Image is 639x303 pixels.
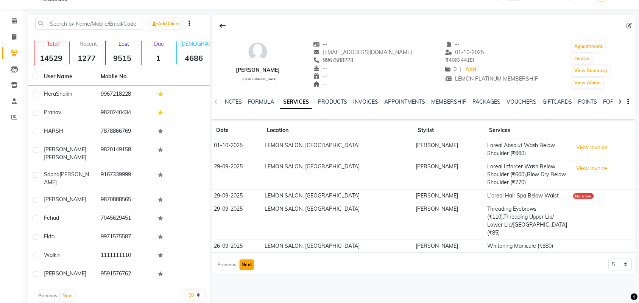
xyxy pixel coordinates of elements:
a: PRODUCTS [318,98,347,105]
td: 01-10-2025 [212,139,262,160]
strong: 1277 [70,53,103,63]
td: 1111111110 [96,247,153,265]
td: [PERSON_NAME] [413,239,485,253]
span: HARSH [44,127,63,134]
p: Lost [109,40,139,47]
span: -- [446,41,460,48]
td: LEMON SALON, [GEOGRAPHIC_DATA] [262,139,413,160]
td: 7878866769 [96,123,153,141]
strong: 14529 [34,53,68,63]
a: INVOICES [353,98,378,105]
span: ₹ [446,57,449,64]
td: 9591576762 [96,265,153,284]
td: Threading Eyebrows (₹110),Threading Upper Lip/ Lower Lip/[GEOGRAPHIC_DATA] (₹85) [485,202,571,239]
th: Date [212,122,262,139]
th: Location [262,122,413,139]
td: Whitening Manicure (₹880) [485,239,571,253]
span: 0 [446,66,457,73]
a: SERVICES [280,95,312,109]
span: Walkin [44,252,61,258]
td: 9167339999 [96,166,153,191]
a: FORMS [603,98,622,105]
td: 7045629451 [96,210,153,228]
td: LEMON SALON, [GEOGRAPHIC_DATA] [262,160,413,189]
div: [PERSON_NAME] [236,66,280,74]
td: LEMON SALON, [GEOGRAPHIC_DATA] [262,239,413,253]
span: -- [313,65,328,71]
th: User Name [39,68,96,85]
td: Loreal Absolut Wash Below Shoulder (₹660) [485,139,571,160]
span: 01-10-2025 [446,49,484,56]
td: 9870888565 [96,191,153,210]
td: 29-09-2025 [212,202,262,239]
strong: 1 [142,53,175,63]
span: Ekta [44,233,55,240]
span: [EMAIL_ADDRESS][DOMAIN_NAME] [313,49,412,56]
a: Add [464,64,478,75]
a: GIFTCARDS [542,98,572,105]
td: Loreal Inforcer Wash Below Shoulder (₹660),Blow Dry Below Shoulder (₹770) [485,160,571,189]
span: -- [313,41,328,48]
div: Back to Client [215,19,231,33]
td: LEMON SALON, [GEOGRAPHIC_DATA] [262,202,413,239]
span: Hera [44,90,56,97]
span: Fehad [44,214,59,221]
button: View Invoice [573,163,611,174]
span: Sapna [44,171,59,178]
td: 9820149158 [96,141,153,166]
th: Stylist [413,122,485,139]
span: LEMON PLATINUM MEMBERSHIP [446,75,539,82]
td: 29-09-2025 [212,189,262,202]
strong: 9515 [106,53,139,63]
span: [DEMOGRAPHIC_DATA] [242,77,277,81]
a: Add Client [150,19,182,29]
strong: 4686 [177,53,210,63]
td: [PERSON_NAME] [413,189,485,202]
span: -- [313,73,328,79]
span: [PERSON_NAME] [44,154,86,161]
td: L'oreal Hair Spa Below Waist [485,189,571,202]
a: PACKAGES [472,98,500,105]
img: avatar [246,40,269,63]
p: Total [37,40,68,47]
a: FORMULA [248,98,274,105]
td: 9971575587 [96,228,153,247]
input: Search by Name/Mobile/Email/Code [35,18,143,30]
a: VOUCHERS [507,98,536,105]
span: 9967588223 [313,57,354,64]
button: Invoice [573,53,592,64]
p: Recent [73,40,103,47]
td: 29-09-2025 [212,160,262,189]
a: NOTES [225,98,242,105]
td: [PERSON_NAME] [413,139,485,160]
p: Due [143,40,175,47]
td: 26-09-2025 [212,239,262,253]
td: [PERSON_NAME] [413,202,485,239]
a: APPOINTMENTS [384,98,425,105]
span: Pranav [44,109,61,116]
button: View Album [573,78,603,88]
span: [PERSON_NAME] [44,171,89,186]
span: | [460,65,461,73]
span: [PERSON_NAME] [44,146,86,153]
td: [PERSON_NAME] [413,160,485,189]
td: 9820240434 [96,104,153,123]
td: 9967218228 [96,85,153,104]
a: POINTS [578,98,597,105]
span: -- [313,81,328,87]
button: View Summary [573,65,610,76]
p: [DEMOGRAPHIC_DATA] [180,40,210,47]
button: Appointment [573,41,605,52]
button: Next [61,291,75,301]
span: Shaikh [56,90,72,97]
span: [PERSON_NAME] [44,270,86,277]
span: 496244.83 [446,57,474,64]
span: [PERSON_NAME] [44,196,86,203]
div: No show [573,193,594,199]
a: MEMBERSHIP [431,98,466,105]
td: LEMON SALON, [GEOGRAPHIC_DATA] [262,189,413,202]
th: Services [485,122,571,139]
button: Next [240,259,254,270]
button: View Invoice [573,141,611,153]
th: Mobile No. [96,68,153,85]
